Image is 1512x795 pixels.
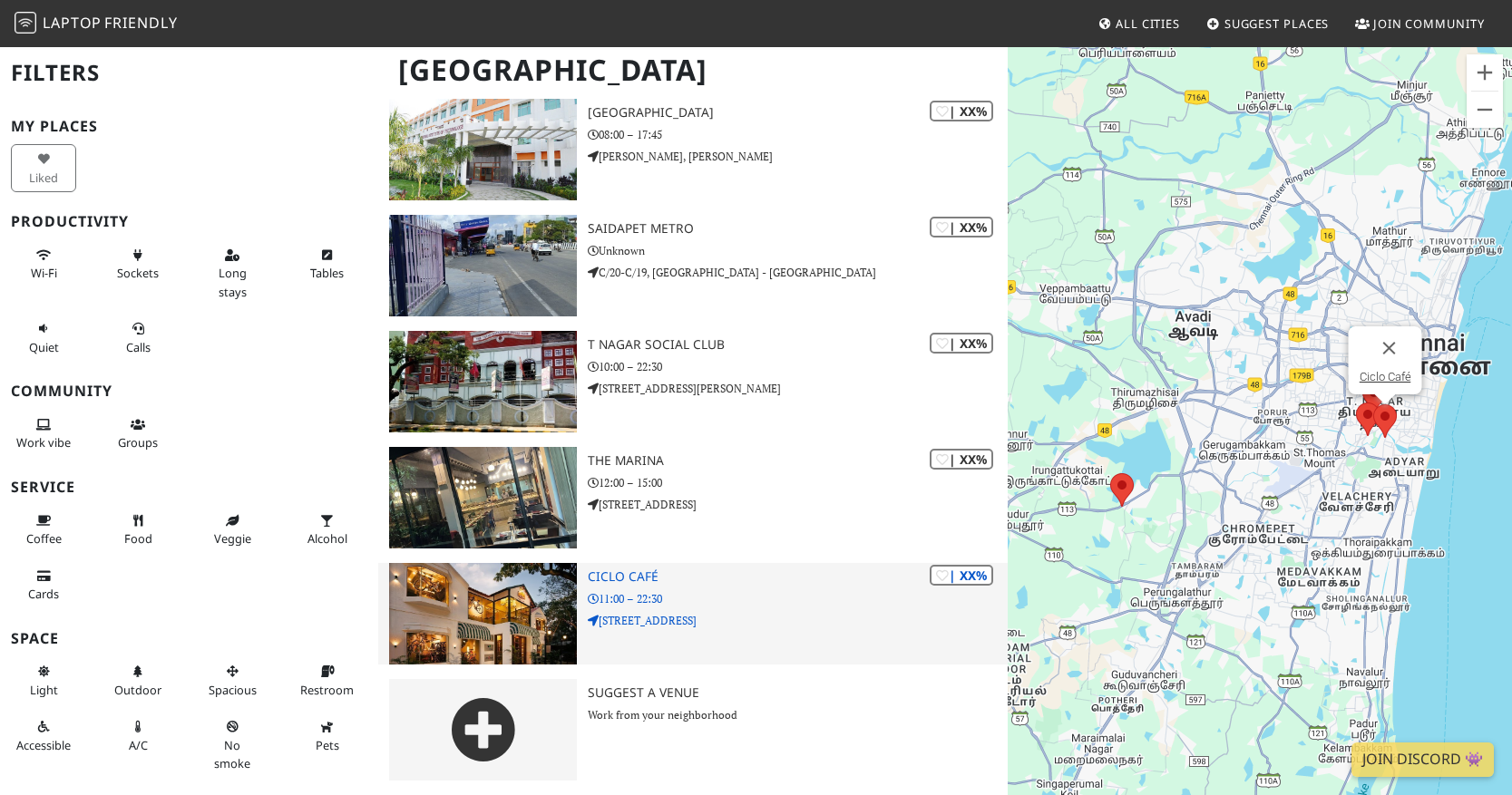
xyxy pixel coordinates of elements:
[105,712,171,760] button: A/C
[105,314,171,362] button: Calls
[389,563,578,664] img: Ciclo Café
[124,530,152,547] span: Food
[378,563,1009,664] a: Ciclo Café | XX% Ciclo Café 11:00 – 22:30 [STREET_ADDRESS]
[209,682,257,698] span: Spacious
[1224,15,1330,32] span: Suggest Places
[15,12,36,34] img: LaptopFriendly
[389,331,578,432] img: T Nagar Social Club
[117,265,159,281] span: Power sockets
[930,217,993,238] div: | XX%
[11,561,76,609] button: Cards
[389,679,578,780] img: gray-place-d2bdb4477600e061c01bd816cc0f2ef0cfcb1ca9e3ad78868dd16fb2af073a21.png
[389,215,578,316] img: Saidapet Metro
[105,656,171,704] button: Outdoor
[588,453,1008,469] h3: The Marina
[114,682,161,698] span: Outdoor area
[588,569,1008,585] h3: Ciclo Café
[378,215,1009,316] a: Saidapet Metro | XX% Saidapet Metro Unknown C/20-C/19, [GEOGRAPHIC_DATA] - [GEOGRAPHIC_DATA]
[300,682,354,698] span: Restroom
[1351,742,1494,777] a: Join Discord 👾
[588,590,1008,607] p: 11:00 – 22:30
[295,240,360,288] button: Tables
[200,506,265,554] button: Veggie
[588,358,1008,375] p: 10:00 – 22:30
[11,656,76,704] button: Light
[588,706,1008,723] p: Work from your neighborhood
[307,530,347,547] span: Alcohol
[200,240,265,306] button: Long stays
[1467,54,1503,91] button: Zoom in
[389,99,578,200] img: Chennai Institute of Technology
[310,265,344,281] span: Work-friendly tables
[295,656,360,704] button: Restroom
[29,339,59,355] span: Quiet
[28,586,59,602] span: Credit cards
[384,45,1005,95] h1: [GEOGRAPHIC_DATA]
[105,240,171,288] button: Sockets
[214,737,250,771] span: Smoke free
[930,565,993,586] div: | XX%
[1090,7,1187,40] a: All Cities
[588,242,1008,259] p: Unknown
[129,737,148,753] span: Air conditioned
[30,682,58,698] span: Natural light
[11,314,76,362] button: Quiet
[378,331,1009,432] a: T Nagar Social Club | XX% T Nagar Social Club 10:00 – 22:30 [STREET_ADDRESS][PERSON_NAME]
[1467,92,1503,128] button: Zoom out
[389,447,578,548] img: The Marina
[200,656,265,704] button: Spacious
[11,213,367,230] h3: Productivity
[31,265,57,281] span: Stable Wi-Fi
[11,506,76,554] button: Coffee
[11,410,76,458] button: Work vibe
[588,496,1008,513] p: [STREET_ADDRESS]
[316,737,339,753] span: Pet friendly
[1199,7,1337,40] a: Suggest Places
[378,679,1009,780] a: Suggest a Venue Work from your neighborhood
[11,630,367,647] h3: Space
[588,685,1008,701] h3: Suggest a Venue
[26,530,62,547] span: Coffee
[295,712,360,760] button: Pets
[11,118,367,135] h3: My Places
[11,45,367,101] h2: Filters
[1360,370,1411,383] a: Ciclo Café
[930,449,993,470] div: | XX%
[219,265,247,299] span: Long stays
[16,737,71,753] span: Accessible
[126,339,151,355] span: Video/audio calls
[118,434,158,451] span: Group tables
[588,148,1008,165] p: [PERSON_NAME], [PERSON_NAME]
[214,530,251,547] span: Veggie
[16,434,71,451] span: People working
[200,712,265,778] button: No smoke
[588,126,1008,143] p: 08:00 – 17:45
[588,474,1008,491] p: 12:00 – 15:00
[104,13,177,33] span: Friendly
[588,380,1008,397] p: [STREET_ADDRESS][PERSON_NAME]
[588,612,1008,629] p: [STREET_ADDRESS]
[1348,7,1492,40] a: Join Community
[105,506,171,554] button: Food
[105,410,171,458] button: Groups
[378,447,1009,548] a: The Marina | XX% The Marina 12:00 – 15:00 [STREET_ADDRESS]
[11,383,367,400] h3: Community
[1116,15,1180,32] span: All Cities
[1373,15,1485,32] span: Join Community
[378,99,1009,200] a: Chennai Institute of Technology | XX% [GEOGRAPHIC_DATA] 08:00 – 17:45 [PERSON_NAME], [PERSON_NAME]
[1368,326,1411,370] button: Close
[588,264,1008,281] p: C/20-C/19, [GEOGRAPHIC_DATA] - [GEOGRAPHIC_DATA]
[11,712,76,760] button: Accessible
[11,240,76,288] button: Wi-Fi
[295,506,360,554] button: Alcohol
[588,337,1008,353] h3: T Nagar Social Club
[588,221,1008,237] h3: Saidapet Metro
[15,8,178,40] a: LaptopFriendly LaptopFriendly
[11,479,367,496] h3: Service
[43,13,102,33] span: Laptop
[930,333,993,354] div: | XX%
